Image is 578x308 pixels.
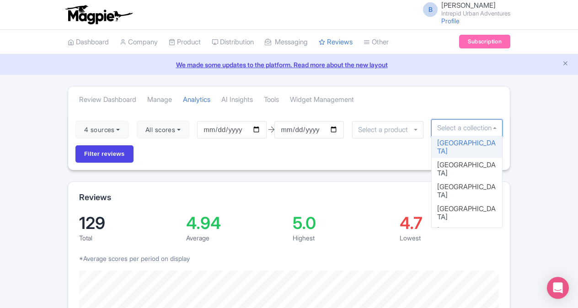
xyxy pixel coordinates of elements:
[63,5,134,25] img: logo-ab69f6fb50320c5b225c76a69d11143b.png
[364,30,389,55] a: Other
[562,59,569,69] button: Close announcement
[459,35,510,48] a: Subscription
[147,87,172,112] a: Manage
[137,121,189,139] button: All scores
[79,254,499,263] p: *Average scores per period on display
[432,202,502,224] div: [GEOGRAPHIC_DATA]
[186,215,286,231] div: 4.94
[120,30,158,55] a: Company
[68,30,109,55] a: Dashboard
[441,1,496,10] span: [PERSON_NAME]
[293,215,392,231] div: 5.0
[417,2,510,16] a: B [PERSON_NAME] Intrepid Urban Adventures
[437,124,497,132] input: Select a collection
[183,87,210,112] a: Analytics
[441,17,460,25] a: Profile
[432,136,502,158] div: [GEOGRAPHIC_DATA]
[79,233,179,243] div: Total
[79,215,179,231] div: 129
[400,215,499,231] div: 4.7
[221,87,253,112] a: AI Insights
[79,193,111,202] h2: Reviews
[212,30,254,55] a: Distribution
[547,277,569,299] div: Open Intercom Messenger
[441,11,510,16] small: Intrepid Urban Adventures
[169,30,201,55] a: Product
[432,158,502,180] div: [GEOGRAPHIC_DATA]
[75,121,128,139] button: 4 sources
[264,87,279,112] a: Tools
[75,145,134,163] input: Filter reviews
[432,180,502,202] div: [GEOGRAPHIC_DATA]
[79,87,136,112] a: Review Dashboard
[5,60,573,69] a: We made some updates to the platform. Read more about the new layout
[319,30,353,55] a: Reviews
[186,233,286,243] div: Average
[400,233,499,243] div: Lowest
[293,233,392,243] div: Highest
[432,224,502,246] div: [GEOGRAPHIC_DATA]
[290,87,354,112] a: Widget Management
[358,126,413,134] input: Select a product
[265,30,308,55] a: Messaging
[423,2,438,17] span: B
